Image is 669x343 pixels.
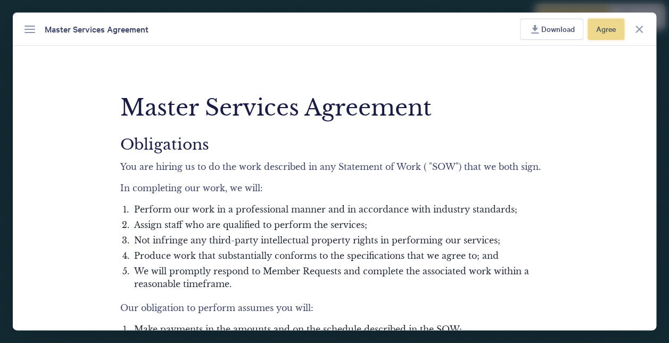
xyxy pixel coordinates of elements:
h1: Master Services Agreement [120,94,549,126]
h2: Obligations [120,125,549,160]
span: 3. [120,234,131,247]
span: 1. [120,203,131,216]
span: 5. [120,265,131,290]
button: Close agreement [629,19,650,40]
span: 1. [120,323,131,336]
span: Assign staff who are qualified to perform the services; [134,218,549,231]
span: Perform our work in a professional manner and in accordance with industry standards; [134,203,549,216]
span: Download [541,23,575,35]
button: Menu [19,19,40,40]
span: Not infringe any third-party intellectual property rights in performing our services; [134,234,549,247]
button: Download [520,19,583,40]
button: Agree [588,19,624,40]
p: Our obligation to perform assumes you will: [120,293,549,323]
span: Make payments in the amounts and on the schedule described in the SOW; [134,323,549,336]
p: You are hiring us to do the work described in any Statement of Work ( "SOW") that we both sign. [120,160,549,182]
span: Produce work that substantially conforms to the specifications that we agree to; and [134,249,549,262]
span: Agree [596,23,616,35]
span: Master Services Agreement [45,22,148,36]
span: 4. [120,249,131,262]
p: In completing our work, we will: [120,182,549,203]
span: 2. [120,218,131,231]
span: We will promptly respond to Member Requests and complete the associated work within a reasonable ... [134,265,549,290]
